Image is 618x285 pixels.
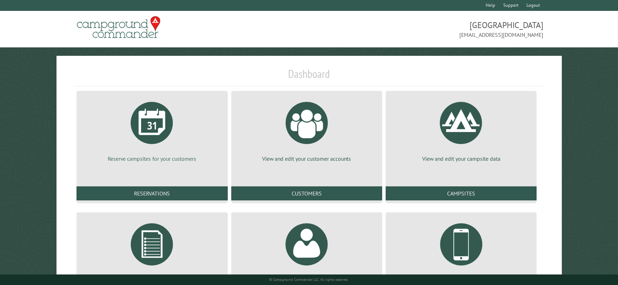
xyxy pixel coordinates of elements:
[240,97,374,163] a: View and edit your customer accounts
[240,218,374,284] a: View and edit your Campground Commander account
[386,186,537,200] a: Campsites
[270,277,349,282] small: © Campground Commander LLC. All rights reserved.
[77,186,227,200] a: Reservations
[231,186,382,200] a: Customers
[394,97,528,163] a: View and edit your campsite data
[85,155,219,163] p: Reserve campsites for your customers
[394,155,528,163] p: View and edit your campsite data
[75,14,162,41] img: Campground Commander
[309,19,543,39] span: [GEOGRAPHIC_DATA] [EMAIL_ADDRESS][DOMAIN_NAME]
[85,97,219,163] a: Reserve campsites for your customers
[75,67,543,86] h1: Dashboard
[240,155,374,163] p: View and edit your customer accounts
[85,218,219,284] a: Generate reports about your campground
[394,218,528,284] a: Manage customer communications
